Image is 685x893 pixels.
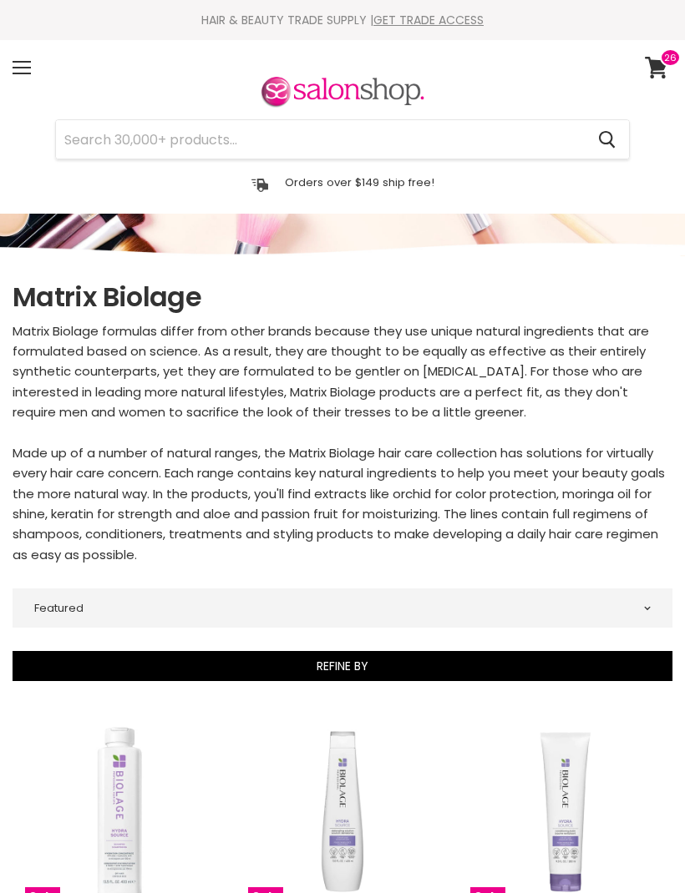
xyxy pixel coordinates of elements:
[56,120,585,159] input: Search
[585,120,629,159] button: Search
[373,12,484,28] a: GET TRADE ACCESS
[13,280,672,315] h1: Matrix Biolage
[285,175,434,189] p: Orders over $149 ship free!
[13,651,672,681] button: Refine By
[55,119,630,159] form: Product
[13,321,672,566] div: Matrix Biolage formulas differ from other brands because they use unique natural ingredients that...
